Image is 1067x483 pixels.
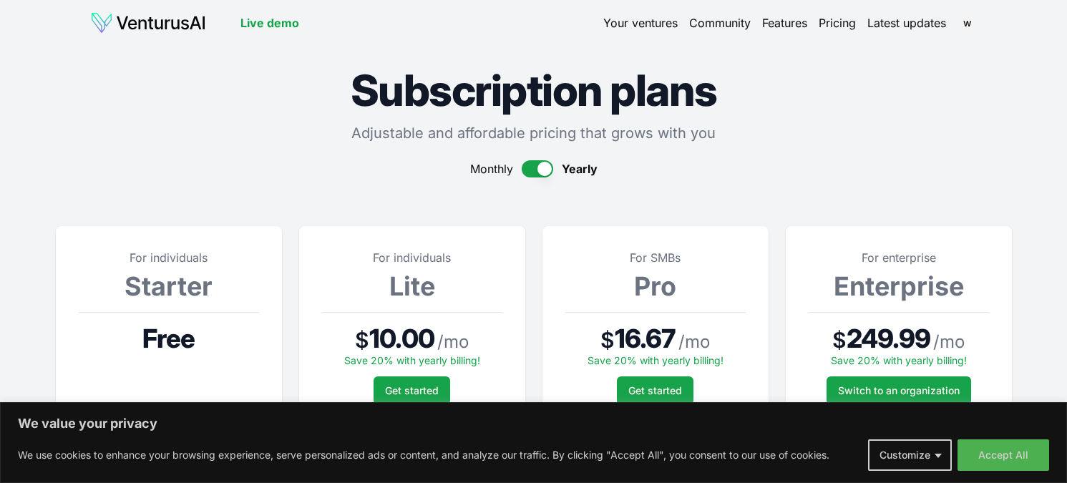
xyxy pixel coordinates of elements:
[827,376,971,405] a: Switch to an organization
[322,272,502,301] h3: Lite
[867,14,946,31] a: Latest updates
[958,439,1049,471] button: Accept All
[240,14,299,31] a: Live demo
[470,160,513,177] span: Monthly
[79,249,259,266] p: For individuals
[565,272,746,301] h3: Pro
[819,14,856,31] a: Pricing
[344,354,480,366] span: Save 20% with yearly billing!
[603,14,678,31] a: Your ventures
[678,331,710,353] span: / mo
[56,69,1012,112] h1: Subscription plans
[832,327,847,353] span: $
[617,376,693,405] button: Get started
[374,376,450,405] button: Get started
[762,14,807,31] a: Features
[868,439,952,471] button: Customize
[385,384,439,398] span: Get started
[847,324,930,353] span: 249.99
[369,324,434,353] span: 10.00
[562,160,598,177] span: Yearly
[956,11,979,34] span: w
[831,354,967,366] span: Save 20% with yearly billing!
[809,249,989,266] p: For enterprise
[615,324,676,353] span: 16.67
[56,123,1012,143] p: Adjustable and affordable pricing that grows with you
[600,327,615,353] span: $
[437,331,469,353] span: / mo
[689,14,751,31] a: Community
[809,272,989,301] h3: Enterprise
[628,384,682,398] span: Get started
[79,272,259,301] h3: Starter
[355,327,369,353] span: $
[565,249,746,266] p: For SMBs
[18,447,829,464] p: We use cookies to enhance your browsing experience, serve personalized ads or content, and analyz...
[18,415,1049,432] p: We value your privacy
[142,324,195,353] span: Free
[958,13,978,33] button: w
[588,354,723,366] span: Save 20% with yearly billing!
[322,249,502,266] p: For individuals
[90,11,206,34] img: logo
[933,331,965,353] span: / mo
